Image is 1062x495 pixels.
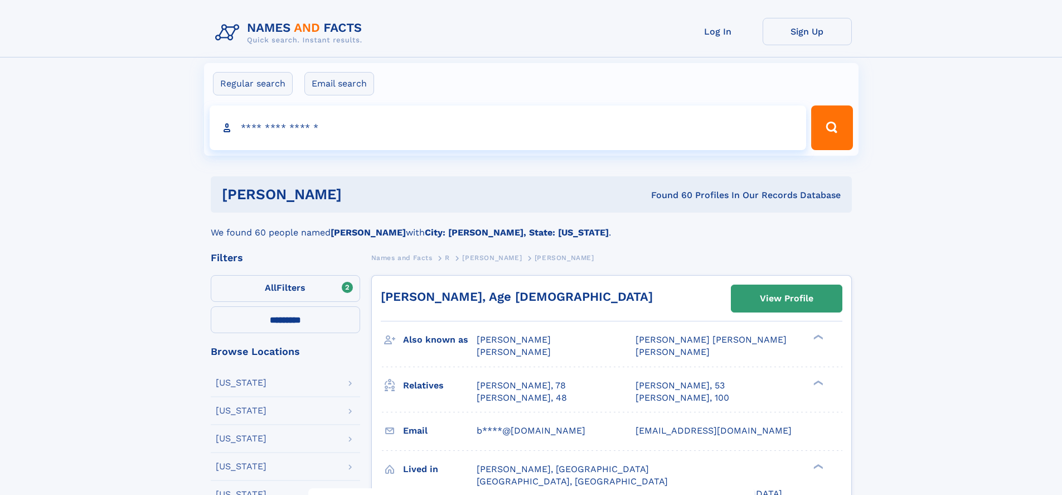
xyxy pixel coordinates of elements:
[213,72,293,95] label: Regular search
[477,476,668,487] span: [GEOGRAPHIC_DATA], [GEOGRAPHIC_DATA]
[445,251,450,265] a: R
[462,251,522,265] a: [PERSON_NAME]
[211,213,852,239] div: We found 60 people named with .
[763,18,852,45] a: Sign Up
[636,392,729,404] a: [PERSON_NAME], 100
[477,347,551,357] span: [PERSON_NAME]
[403,376,477,395] h3: Relatives
[403,330,477,349] h3: Also known as
[216,378,266,387] div: [US_STATE]
[535,254,594,262] span: [PERSON_NAME]
[371,251,433,265] a: Names and Facts
[731,285,842,312] a: View Profile
[636,425,792,436] span: [EMAIL_ADDRESS][DOMAIN_NAME]
[403,460,477,479] h3: Lived in
[211,253,360,263] div: Filters
[445,254,450,262] span: R
[222,188,497,201] h1: [PERSON_NAME]
[477,464,649,474] span: [PERSON_NAME], [GEOGRAPHIC_DATA]
[496,189,841,201] div: Found 60 Profiles In Our Records Database
[211,347,360,357] div: Browse Locations
[425,227,609,238] b: City: [PERSON_NAME], State: [US_STATE]
[216,406,266,415] div: [US_STATE]
[673,18,763,45] a: Log In
[216,434,266,443] div: [US_STATE]
[210,105,807,150] input: search input
[477,379,566,392] a: [PERSON_NAME], 78
[811,334,824,341] div: ❯
[811,105,852,150] button: Search Button
[636,379,725,392] a: [PERSON_NAME], 53
[216,462,266,471] div: [US_STATE]
[477,392,567,404] a: [PERSON_NAME], 48
[636,334,787,345] span: [PERSON_NAME] [PERSON_NAME]
[760,286,813,311] div: View Profile
[211,18,371,48] img: Logo Names and Facts
[403,421,477,440] h3: Email
[381,290,653,304] a: [PERSON_NAME], Age [DEMOGRAPHIC_DATA]
[265,282,277,293] span: All
[477,334,551,345] span: [PERSON_NAME]
[636,347,710,357] span: [PERSON_NAME]
[811,379,824,386] div: ❯
[331,227,406,238] b: [PERSON_NAME]
[211,275,360,302] label: Filters
[304,72,374,95] label: Email search
[462,254,522,262] span: [PERSON_NAME]
[811,463,824,470] div: ❯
